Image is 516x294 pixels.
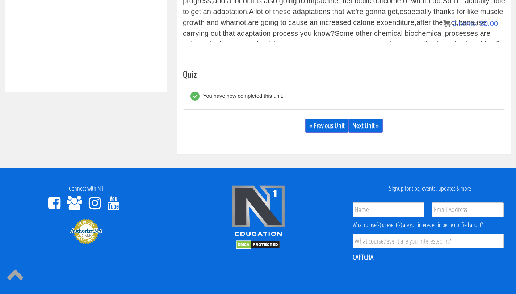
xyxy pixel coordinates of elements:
[480,20,498,28] bdi: 0.00
[353,202,424,217] input: Name
[349,185,511,192] h4: Signup for tips, events, updates & more
[452,20,456,28] span: 0
[305,119,348,133] a: « Previous Unit
[480,20,484,28] span: $
[443,20,450,27] img: icon11.png
[353,234,504,248] input: What course/event are you interested in?
[432,202,504,217] input: Email Address
[353,220,504,229] div: What course(s) or event(s) are you interested in being notified about?
[5,185,167,192] h4: Connect with N1
[458,20,478,28] span: items:
[70,218,102,244] img: Authorize.Net Merchant - Click to Verify
[443,20,498,28] a: 0 items: $0.00
[348,119,383,133] a: Next Unit »
[200,92,284,101] div: You have now completed this unit.
[183,69,505,79] h3: Quiz
[236,240,280,249] img: DMCA.com Protection Status
[353,252,373,262] label: CAPTCHA
[231,185,285,239] img: n1-edu-logo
